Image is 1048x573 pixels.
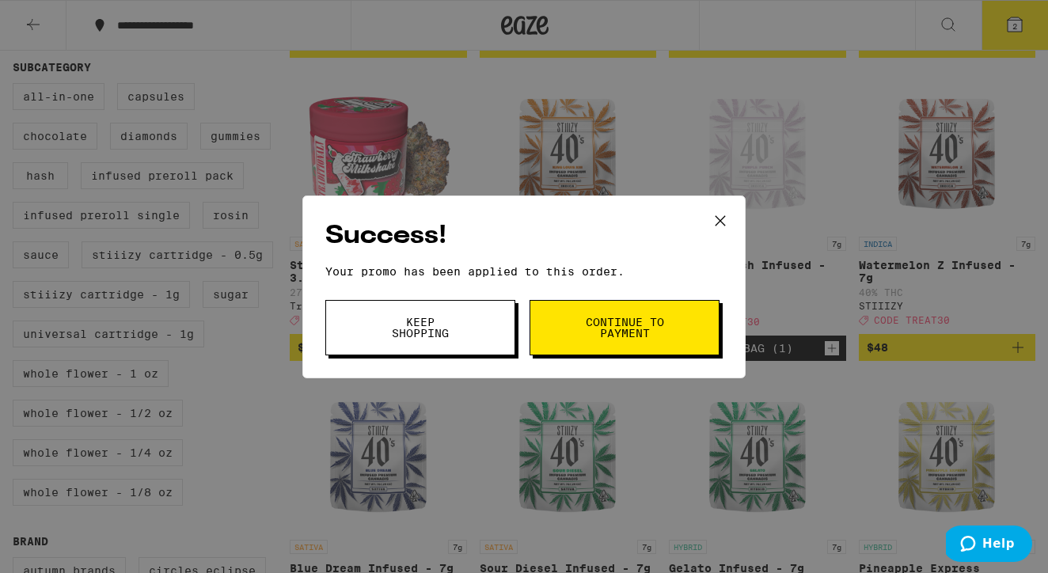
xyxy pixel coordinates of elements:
[325,300,515,355] button: Keep Shopping
[325,218,723,254] h2: Success!
[325,265,723,278] p: Your promo has been applied to this order.
[380,317,461,339] span: Keep Shopping
[584,317,665,339] span: Continue to payment
[530,300,720,355] button: Continue to payment
[946,526,1032,565] iframe: Opens a widget where you can find more information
